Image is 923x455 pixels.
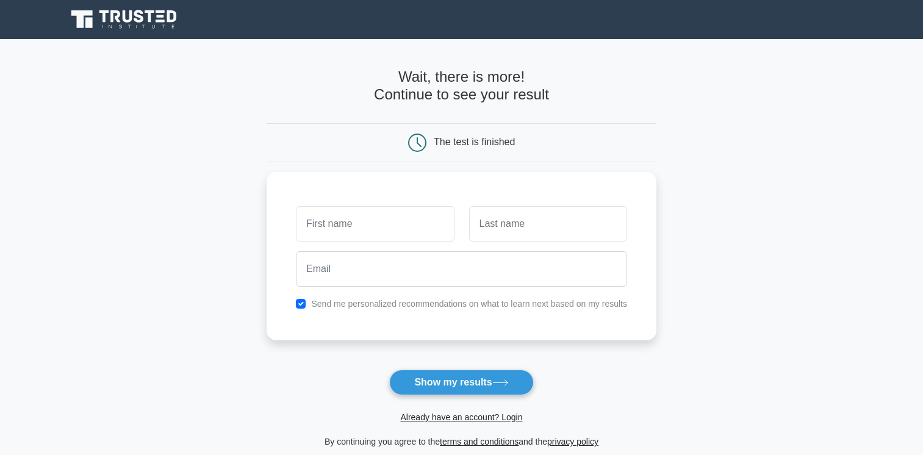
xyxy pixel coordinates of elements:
[389,370,533,395] button: Show my results
[440,437,519,446] a: terms and conditions
[267,68,656,104] h4: Wait, there is more! Continue to see your result
[311,299,627,309] label: Send me personalized recommendations on what to learn next based on my results
[296,251,627,287] input: Email
[547,437,598,446] a: privacy policy
[469,206,627,242] input: Last name
[259,434,664,449] div: By continuing you agree to the and the
[400,412,522,422] a: Already have an account? Login
[296,206,454,242] input: First name
[434,137,515,147] div: The test is finished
